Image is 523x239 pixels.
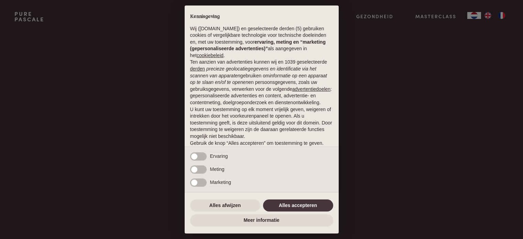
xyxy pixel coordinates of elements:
span: Marketing [210,180,231,185]
p: Ten aanzien van advertenties kunnen wij en 1039 geselecteerde gebruiken om en persoonsgegevens, z... [190,59,333,106]
p: Wij ([DOMAIN_NAME]) en geselecteerde derden (5) gebruiken cookies of vergelijkbare technologie vo... [190,25,333,59]
a: cookiebeleid [197,53,224,58]
button: Alles accepteren [263,199,333,212]
button: derden [190,66,205,73]
em: informatie op een apparaat op te slaan en/of te openen [190,73,327,85]
em: precieze geolocatiegegevens en identificatie via het scannen van apparaten [190,66,316,78]
button: Alles afwijzen [190,199,260,212]
button: Meer informatie [190,214,333,227]
strong: ervaring, meting en “marketing (gepersonaliseerde advertenties)” [190,39,326,52]
h2: Kennisgeving [190,14,333,20]
p: Gebruik de knop “Alles accepteren” om toestemming te geven. Gebruik de knop “Alles afwijzen” om d... [190,140,333,160]
button: advertentiedoelen [292,86,330,93]
p: U kunt uw toestemming op elk moment vrijelijk geven, weigeren of intrekken door het voorkeurenpan... [190,106,333,140]
span: Meting [210,166,225,172]
span: Ervaring [210,153,228,159]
